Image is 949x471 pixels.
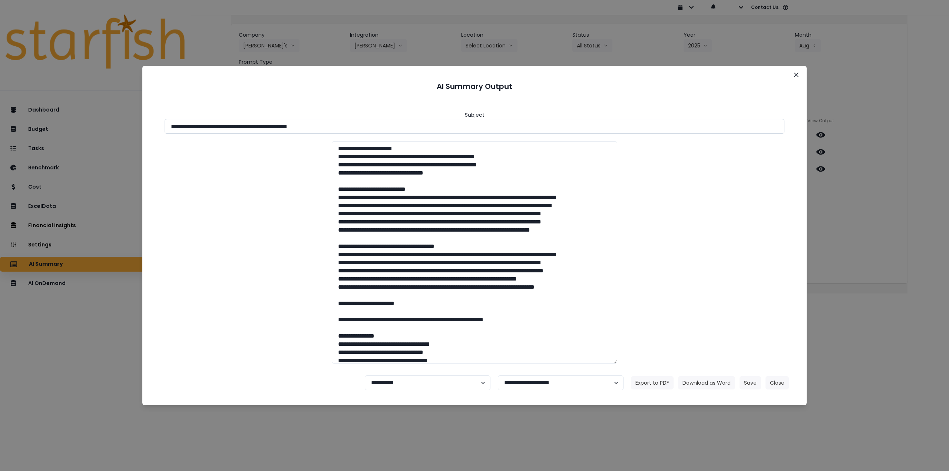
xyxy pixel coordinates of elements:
[790,69,802,81] button: Close
[678,376,735,389] button: Download as Word
[151,75,798,98] header: AI Summary Output
[465,111,485,119] header: Subject
[631,376,674,389] button: Export to PDF
[740,376,761,389] button: Save
[766,376,789,389] button: Close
